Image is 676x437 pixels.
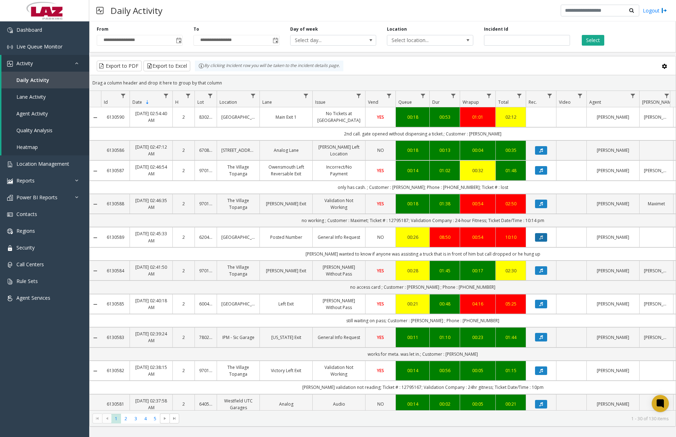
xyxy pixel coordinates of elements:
[16,144,38,150] span: Heatmap
[317,297,361,311] a: [PERSON_NAME] Without Pass
[500,367,521,374] a: 01:15
[16,110,48,117] span: Agent Activity
[400,300,425,307] a: 00:21
[354,91,364,101] a: Issue Filter Menu
[370,334,391,341] a: YES
[143,61,190,71] button: Export to Excel
[264,367,308,374] a: Victory Left Exit
[317,364,361,377] a: Validation Not Working
[177,300,190,307] a: 2
[199,234,212,241] a: 620428
[264,267,308,274] a: [PERSON_NAME] Exit
[591,200,635,207] a: [PERSON_NAME]
[199,367,212,374] a: 970166
[317,110,361,124] a: No Tickets at [GEOGRAPHIC_DATA]
[644,167,669,174] a: [PERSON_NAME]
[16,244,35,251] span: Security
[500,114,521,120] div: 02:12
[134,397,168,411] a: [DATE] 02:37:58 AM
[7,161,13,167] img: 'icon'
[16,43,62,50] span: Live Queue Monitor
[400,114,425,120] a: 00:18
[434,267,455,274] a: 01:45
[464,167,491,174] div: 00:32
[317,334,361,341] a: General Info Request
[16,261,44,268] span: Call Centers
[400,367,425,374] div: 00:14
[545,91,555,101] a: Rec. Filter Menu
[434,300,455,307] a: 00:48
[575,91,585,101] a: Video Filter Menu
[134,164,168,177] a: [DATE] 02:46:54 AM
[145,99,150,105] span: Sortable
[177,367,190,374] a: 2
[162,416,168,421] span: Go to the next page
[400,167,425,174] div: 00:14
[264,164,308,177] a: Owensmouth Left Reversable Exit
[661,7,667,14] img: logout
[132,99,142,105] span: Date
[464,401,491,407] a: 00:05
[177,114,190,120] a: 2
[1,88,89,105] a: Lane Activity
[90,201,101,207] a: Collapse Details
[16,227,35,234] span: Regions
[370,234,391,241] a: NO
[370,267,391,274] a: YES
[591,234,635,241] a: [PERSON_NAME]
[529,99,537,105] span: Rec.
[449,91,458,101] a: Dur Filter Menu
[434,147,455,154] a: 00:13
[198,63,204,69] img: infoIcon.svg
[400,267,425,274] div: 00:28
[515,91,524,101] a: Total Filter Menu
[90,115,101,120] a: Collapse Details
[172,416,177,421] span: Go to the last page
[134,144,168,157] a: [DATE] 02:47:12 AM
[500,401,521,407] div: 00:21
[105,200,125,207] a: 6130588
[7,228,13,234] img: 'icon'
[370,147,391,154] a: NO
[370,401,391,407] a: NO
[464,334,491,341] div: 00:23
[134,230,168,244] a: [DATE] 02:45:33 AM
[464,114,491,120] a: 01:01
[90,335,101,341] a: Collapse Details
[662,91,672,101] a: Parker Filter Menu
[500,234,521,241] a: 10:10
[398,99,412,105] span: Queue
[434,114,455,120] a: 00:53
[1,139,89,155] a: Heatmap
[591,334,635,341] a: [PERSON_NAME]
[161,91,171,101] a: Date Filter Menu
[264,114,308,120] a: Main Exit 1
[368,99,378,105] span: Vend
[221,114,255,120] a: [GEOGRAPHIC_DATA]
[221,197,255,211] a: The Village Topanga
[199,334,212,341] a: 780285
[7,61,13,67] img: 'icon'
[464,200,491,207] a: 00:54
[370,167,391,174] a: YES
[177,334,190,341] a: 2
[591,147,635,154] a: [PERSON_NAME]
[464,300,491,307] a: 04:16
[134,264,168,277] a: [DATE] 02:41:50 AM
[484,91,494,101] a: Wrapup Filter Menu
[1,55,89,72] a: Activity
[141,414,150,423] span: Page 4
[644,267,669,274] a: [PERSON_NAME]
[644,200,669,207] a: Maximet
[134,197,168,211] a: [DATE] 02:46:35 AM
[221,147,255,154] a: [STREET_ADDRESS]
[134,110,168,124] a: [DATE] 02:54:40 AM
[434,401,455,407] a: 00:02
[175,99,178,105] span: H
